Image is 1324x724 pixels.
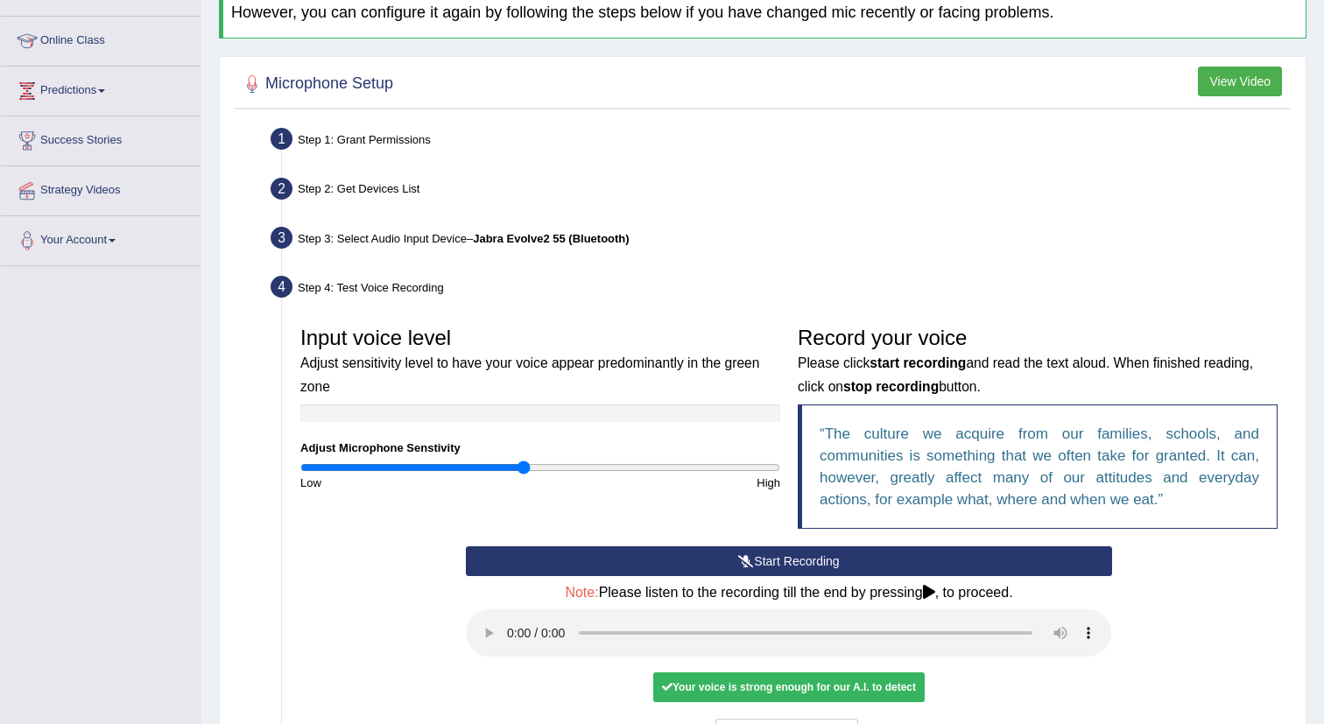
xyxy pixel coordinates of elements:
[292,474,540,491] div: Low
[1,216,201,260] a: Your Account
[653,672,925,702] div: Your voice is strong enough for our A.I. to detect
[820,425,1259,508] q: The culture we acquire from our families, schools, and communities is something that we often tak...
[300,355,759,393] small: Adjust sensitivity level to have your voice appear predominantly in the green zone
[798,355,1253,393] small: Please click and read the text aloud. When finished reading, click on button.
[300,327,780,396] h3: Input voice level
[1,166,201,210] a: Strategy Videos
[263,221,1298,260] div: Step 3: Select Audio Input Device
[263,123,1298,161] div: Step 1: Grant Permissions
[565,585,598,600] span: Note:
[843,379,939,394] b: stop recording
[540,474,789,491] div: High
[467,232,630,245] span: –
[300,439,461,456] label: Adjust Microphone Senstivity
[870,355,966,370] b: start recording
[263,271,1298,309] div: Step 4: Test Voice Recording
[798,327,1278,396] h3: Record your voice
[466,546,1111,576] button: Start Recording
[1198,67,1282,96] button: View Video
[231,4,1298,22] h4: However, you can configure it again by following the steps below if you have changed mic recently...
[1,17,201,60] a: Online Class
[263,172,1298,211] div: Step 2: Get Devices List
[1,67,201,110] a: Predictions
[473,232,629,245] b: Jabra Evolve2 55 (Bluetooth)
[239,71,393,97] h2: Microphone Setup
[1,116,201,160] a: Success Stories
[466,585,1111,601] h4: Please listen to the recording till the end by pressing , to proceed.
